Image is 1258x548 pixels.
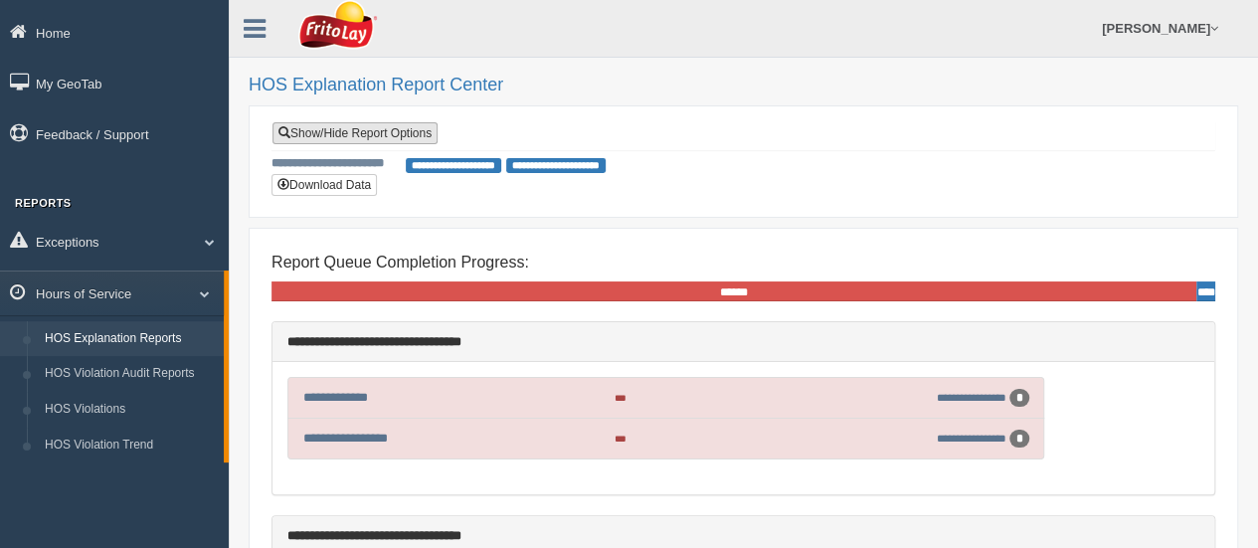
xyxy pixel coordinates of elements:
button: Download Data [271,174,377,196]
a: HOS Violation Trend [36,428,224,463]
a: Show/Hide Report Options [272,122,438,144]
a: HOS Violation Audit Reports [36,356,224,392]
h4: Report Queue Completion Progress: [271,254,1215,272]
a: HOS Explanation Reports [36,321,224,357]
h2: HOS Explanation Report Center [249,76,1238,95]
a: HOS Violations [36,392,224,428]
